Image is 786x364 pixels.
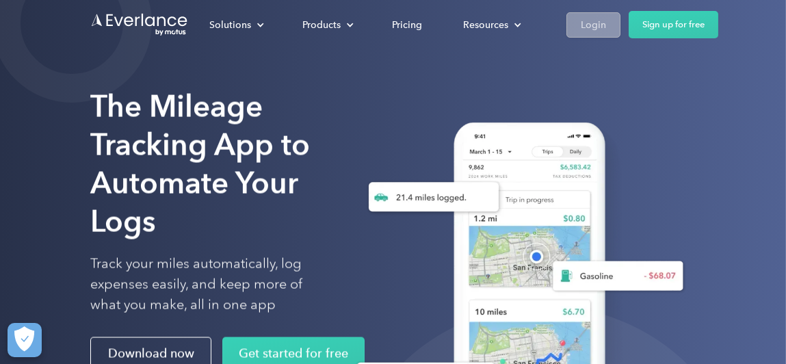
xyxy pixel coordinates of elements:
[449,13,532,37] div: Resources
[90,12,189,38] a: Go to homepage
[581,16,606,34] div: Login
[463,16,508,34] div: Resources
[90,88,310,239] strong: The Mileage Tracking App to Automate Your Logs
[629,11,718,38] a: Sign up for free
[209,16,251,34] div: Solutions
[196,13,275,37] div: Solutions
[289,13,365,37] div: Products
[8,323,42,357] button: Cookies Settings
[566,12,620,38] a: Login
[90,254,311,315] p: Track your miles automatically, log expenses easily, and keep more of what you make, all in one app
[378,13,436,37] a: Pricing
[302,16,341,34] div: Products
[392,16,422,34] div: Pricing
